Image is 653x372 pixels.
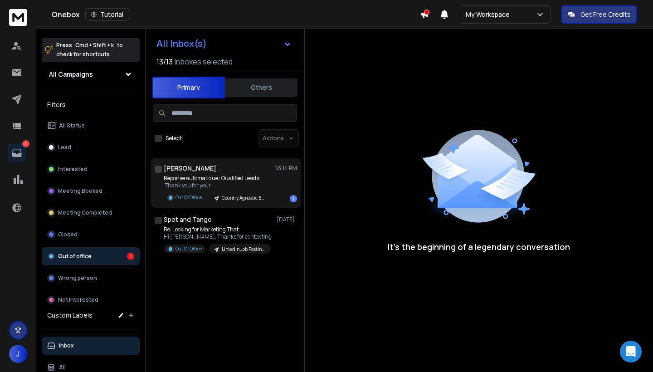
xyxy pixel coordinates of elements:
button: Primary [152,77,225,98]
button: Not Interested [42,291,140,309]
button: Tutorial [85,8,129,21]
p: All Status [59,122,85,129]
p: My Workspace [466,10,513,19]
button: Get Free Credits [561,5,637,24]
h3: Inboxes selected [175,56,233,67]
button: J [9,345,27,363]
button: All Inbox(s) [149,34,299,53]
p: Country Agnostic Business Services [222,195,265,201]
p: It’s the beginning of a legendary conversation [388,240,570,253]
p: Press to check for shortcuts. [56,41,123,59]
p: Out Of Office [175,245,202,252]
p: 1 [22,140,29,147]
button: Out of office1 [42,247,140,265]
button: Others [225,78,297,98]
span: Cmd + Shift + k [74,40,115,50]
p: Lead [58,144,71,151]
p: [DATE] [277,216,297,223]
a: 1 [8,144,26,162]
h1: All Inbox(s) [156,39,207,48]
button: Inbox [42,337,140,355]
button: All Campaigns [42,65,140,83]
button: Meeting Booked [42,182,140,200]
button: Meeting Completed [42,204,140,222]
p: Inbox [59,342,74,349]
p: Meeting Booked [58,187,102,195]
p: Thank you for your [164,182,271,189]
button: All Status [42,117,140,135]
h1: Spot and Tango [164,215,212,224]
p: Hi [PERSON_NAME], Thanks for contacting [164,233,272,240]
p: Wrong person [58,274,97,282]
p: 03:14 PM [274,165,297,172]
h3: Filters [42,98,140,111]
p: Closed [58,231,78,238]
p: Re: Looking for Marketing That [164,226,272,233]
p: Out of office [58,253,92,260]
h1: All Campaigns [49,70,93,79]
p: Interested [58,166,88,173]
p: Réponse automatique : Qualified Leads [164,175,271,182]
h1: [PERSON_NAME] [164,164,216,173]
p: Get Free Credits [580,10,631,19]
p: Meeting Completed [58,209,112,216]
h3: Custom Labels [47,311,93,320]
button: Lead [42,138,140,157]
div: 1 [127,253,134,260]
label: Select [166,135,182,142]
p: LinkedIn Job Postings (Recruiters) - List 1 [222,246,265,253]
span: 13 / 13 [156,56,173,67]
div: Onebox [52,8,420,21]
button: Interested [42,160,140,178]
button: Wrong person [42,269,140,287]
div: 1 [290,195,297,202]
p: All [59,364,66,371]
button: Closed [42,225,140,244]
div: Open Intercom Messenger [620,341,642,362]
p: Out Of Office [175,194,202,201]
p: Not Interested [58,296,98,303]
